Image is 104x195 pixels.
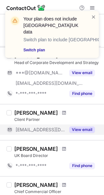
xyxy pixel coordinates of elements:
span: ***@[DOMAIN_NAME] [16,70,65,76]
span: [EMAIL_ADDRESS][DOMAIN_NAME] [16,127,65,133]
div: UK Board Director [14,153,100,159]
header: Your plan does not include [GEOGRAPHIC_DATA]/UK data [23,16,83,35]
div: [PERSON_NAME] [14,110,58,116]
a: Switch plan [23,47,83,53]
button: Reveal Button [69,90,95,97]
div: [PERSON_NAME] [14,182,58,188]
div: Chief Commercial Officer [14,189,100,195]
button: Reveal Button [69,126,95,133]
span: [EMAIL_ADDRESS][DOMAIN_NAME] [16,80,83,86]
img: warning [10,16,20,26]
img: ContactOut v5.3.10 [6,4,45,12]
button: Reveal Button [69,162,95,169]
button: Reveal Button [69,70,95,76]
div: [PERSON_NAME] [14,146,58,152]
div: Client Partner [14,117,100,123]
